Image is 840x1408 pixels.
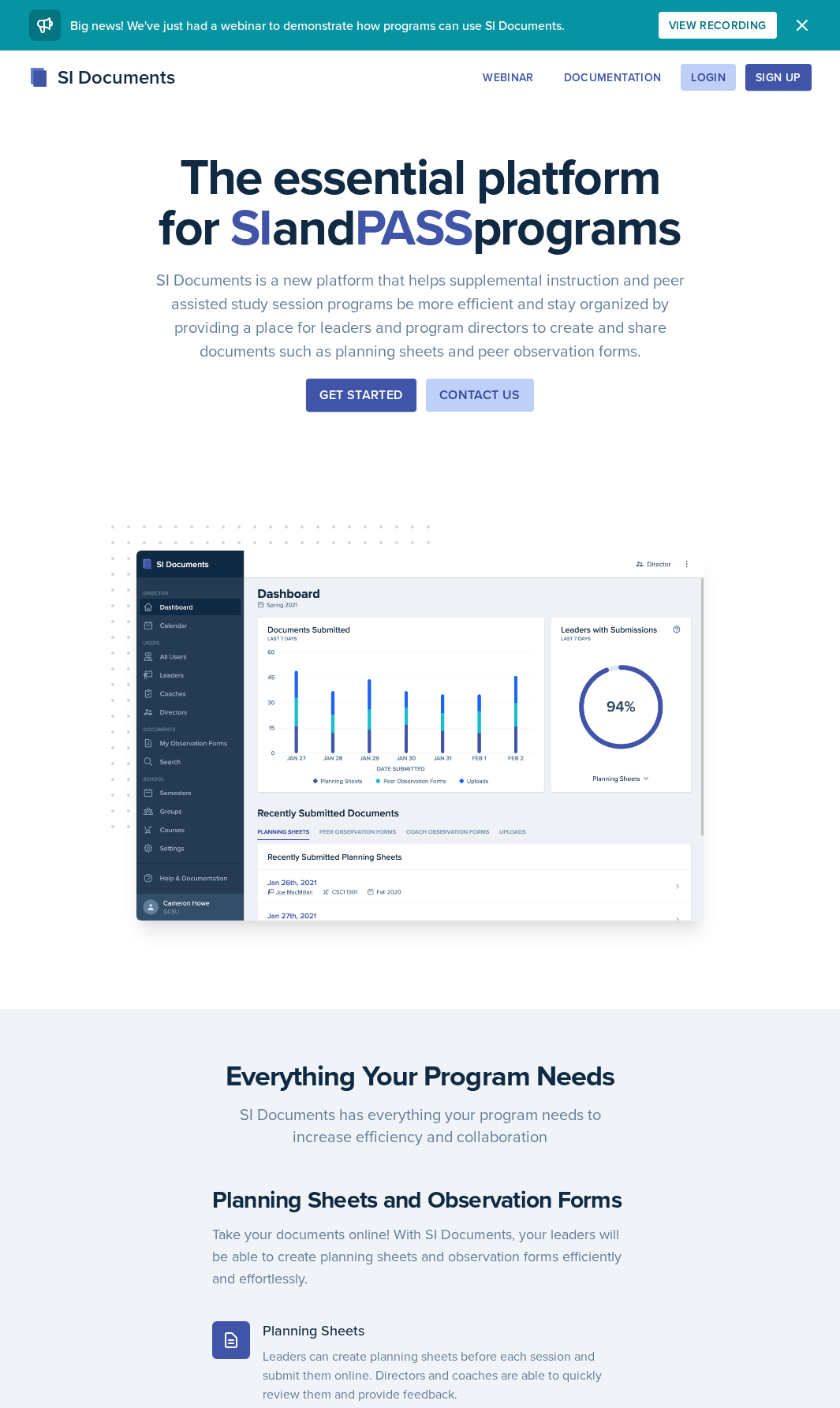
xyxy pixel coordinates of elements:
[212,1186,629,1214] h4: Planning Sheets and Observation Forms
[439,386,521,405] div: Contact Us
[212,1104,629,1148] p: SI Documents has everything your program needs to increase efficiency and collaboration
[212,1059,629,1091] h3: Everything Your Program Needs
[745,64,811,91] button: Sign Up
[29,63,175,92] div: SI Documents
[691,71,726,84] div: Login
[263,1321,629,1340] h5: Planning Sheets
[564,71,662,84] div: Documentation
[659,12,777,39] button: View Recording
[426,379,534,412] button: Contact Us
[212,1223,629,1290] p: Take your documents online! With SI Documents, your leaders will be able to create planning sheet...
[263,1346,629,1403] p: Leaders can create planning sheets before each session and submit them online. Directors and coac...
[472,64,543,91] button: Webinar
[756,71,801,84] div: Sign Up
[306,379,416,412] button: Get Started
[554,64,672,91] button: Documentation
[483,71,533,84] div: Webinar
[681,64,736,91] button: Login
[669,19,767,32] div: View Recording
[319,386,402,405] div: Get Started
[70,17,565,34] span: Big news! We've just had a webinar to demonstrate how programs can use SI Documents.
